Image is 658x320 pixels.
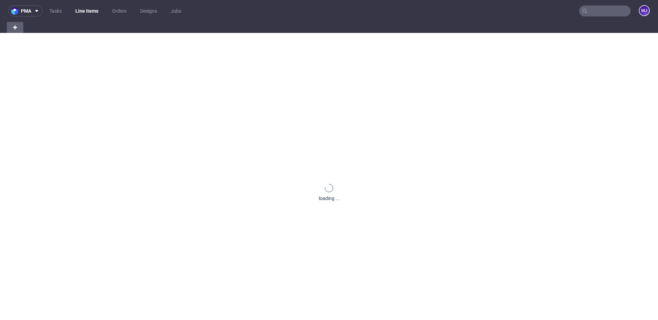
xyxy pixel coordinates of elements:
figcaption: MJ [639,6,649,15]
a: Tasks [45,5,66,16]
img: logo [11,7,21,15]
a: Line Items [71,5,102,16]
span: pma [21,9,31,13]
button: pma [8,5,42,16]
a: Jobs [167,5,185,16]
a: Designs [136,5,161,16]
a: Orders [108,5,131,16]
div: loading ... [319,195,340,202]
